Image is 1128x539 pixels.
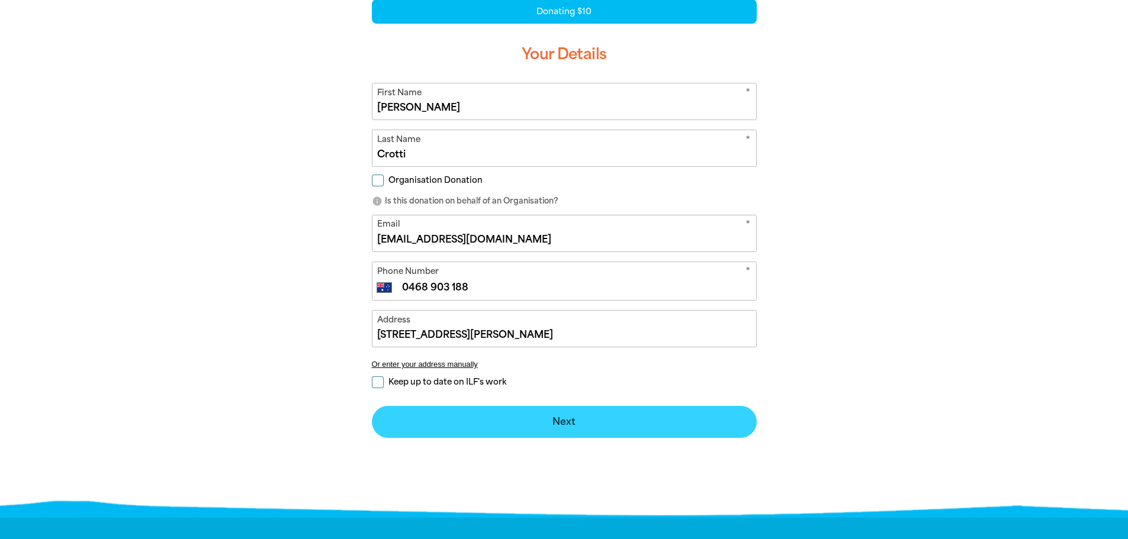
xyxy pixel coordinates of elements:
[372,406,757,438] button: Next
[372,175,384,186] input: Organisation Donation
[372,196,383,206] i: info
[388,376,506,388] span: Keep up to date on ILF's work
[388,175,483,186] span: Organisation Donation
[372,360,757,369] button: Or enter your address manually
[372,195,757,207] p: Is this donation on behalf of an Organisation?
[372,35,757,73] h3: Your Details
[372,376,384,388] input: Keep up to date on ILF's work
[745,265,750,280] i: Required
